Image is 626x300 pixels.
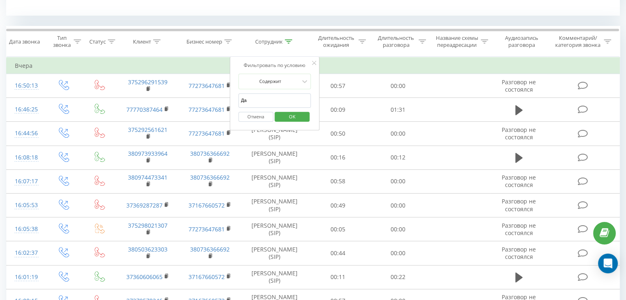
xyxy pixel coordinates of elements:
[554,35,602,48] div: Комментарий/категория звонка
[241,241,308,265] td: [PERSON_NAME] (SIP)
[190,150,230,157] a: 380736366692
[308,122,368,145] td: 00:50
[275,112,310,122] button: OK
[126,201,163,209] a: 37369287287
[190,245,230,253] a: 380736366692
[15,197,37,213] div: 16:05:53
[316,35,357,48] div: Длительность ожидания
[15,269,37,285] div: 16:01:19
[255,38,283,45] div: Сотрудник
[241,194,308,217] td: [PERSON_NAME] (SIP)
[368,98,428,122] td: 01:31
[375,35,417,48] div: Длительность разговора
[368,74,428,98] td: 00:00
[15,78,37,94] div: 16:50:13
[241,265,308,289] td: [PERSON_NAME] (SIP)
[498,35,546,48] div: Аудиозапись разговора
[128,222,168,229] a: 375298021307
[502,197,536,212] span: Разговор не состоялся
[368,145,428,169] td: 00:12
[188,273,225,281] a: 37167660572
[308,217,368,241] td: 00:05
[241,122,308,145] td: [PERSON_NAME] (SIP)
[368,265,428,289] td: 00:22
[502,78,536,93] span: Разговор не состоялся
[188,82,225,90] a: 77273647681
[15,150,37,166] div: 16:08:18
[368,122,428,145] td: 00:00
[368,241,428,265] td: 00:00
[502,173,536,189] span: Разговор не состоялся
[502,126,536,141] span: Разговор не состоялся
[308,169,368,193] td: 00:58
[368,194,428,217] td: 00:00
[126,273,163,281] a: 37360606065
[308,98,368,122] td: 00:09
[15,245,37,261] div: 16:02:37
[368,169,428,193] td: 00:00
[281,110,304,123] span: OK
[128,245,168,253] a: 380503623303
[15,173,37,189] div: 16:07:17
[241,145,308,169] td: [PERSON_NAME] (SIP)
[368,217,428,241] td: 00:00
[308,241,368,265] td: 00:44
[238,112,273,122] button: Отмена
[15,125,37,141] div: 16:44:56
[598,254,618,273] div: Open Intercom Messenger
[308,194,368,217] td: 00:49
[186,38,222,45] div: Бизнес номер
[308,145,368,169] td: 00:16
[133,38,151,45] div: Клиент
[128,150,168,157] a: 380973933964
[89,38,106,45] div: Статус
[190,173,230,181] a: 380736366692
[7,58,620,74] td: Вчера
[52,35,71,48] div: Тип звонка
[308,265,368,289] td: 00:11
[241,217,308,241] td: [PERSON_NAME] (SIP)
[308,74,368,98] td: 00:57
[9,38,40,45] div: Дата звонка
[502,222,536,237] span: Разговор не состоялся
[126,106,163,113] a: 77770387464
[435,35,479,48] div: Название схемы переадресации
[15,221,37,237] div: 16:05:38
[188,106,225,113] a: 77273647681
[15,102,37,118] div: 16:46:25
[188,201,225,209] a: 37167660572
[188,225,225,233] a: 77273647681
[238,93,311,108] input: Введите значение
[188,129,225,137] a: 77273647681
[241,169,308,193] td: [PERSON_NAME] (SIP)
[128,126,168,134] a: 375292561621
[128,78,168,86] a: 375296291539
[502,245,536,261] span: Разговор не состоялся
[238,61,311,69] div: Фильтровать по условию
[128,173,168,181] a: 380974473341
